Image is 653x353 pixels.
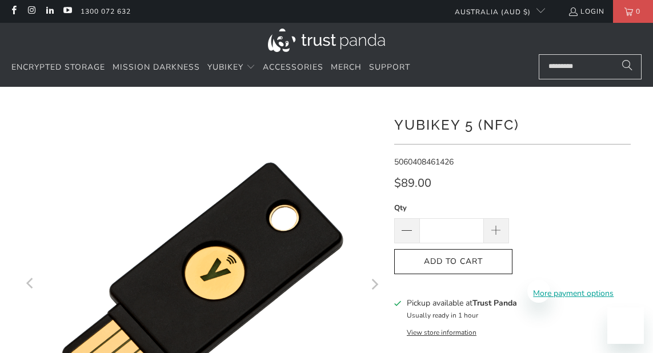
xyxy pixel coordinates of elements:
[11,54,105,81] a: Encrypted Storage
[539,54,642,79] input: Search...
[62,7,72,16] a: Trust Panda Australia on YouTube
[207,54,255,81] summary: YubiKey
[81,5,131,18] a: 1300 072 632
[472,298,517,308] b: Trust Panda
[613,54,642,79] button: Search
[394,202,509,214] label: Qty
[26,7,36,16] a: Trust Panda Australia on Instagram
[607,307,644,344] iframe: Button to launch messaging window
[516,287,631,300] a: More payment options
[394,157,454,167] span: 5060408461426
[369,62,410,73] span: Support
[527,280,550,303] iframe: Close message
[331,54,362,81] a: Merch
[406,257,500,267] span: Add to Cart
[394,113,631,135] h1: YubiKey 5 (NFC)
[268,29,385,52] img: Trust Panda Australia
[331,62,362,73] span: Merch
[9,7,18,16] a: Trust Panda Australia on Facebook
[263,62,323,73] span: Accessories
[11,54,410,81] nav: Translation missing: en.navigation.header.main_nav
[263,54,323,81] a: Accessories
[113,54,200,81] a: Mission Darkness
[207,62,243,73] span: YubiKey
[11,62,105,73] span: Encrypted Storage
[369,54,410,81] a: Support
[45,7,54,16] a: Trust Panda Australia on LinkedIn
[113,62,200,73] span: Mission Darkness
[394,249,512,275] button: Add to Cart
[407,311,478,320] small: Usually ready in 1 hour
[407,297,517,309] h3: Pickup available at
[568,5,604,18] a: Login
[394,175,431,191] span: $89.00
[407,328,476,337] button: View store information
